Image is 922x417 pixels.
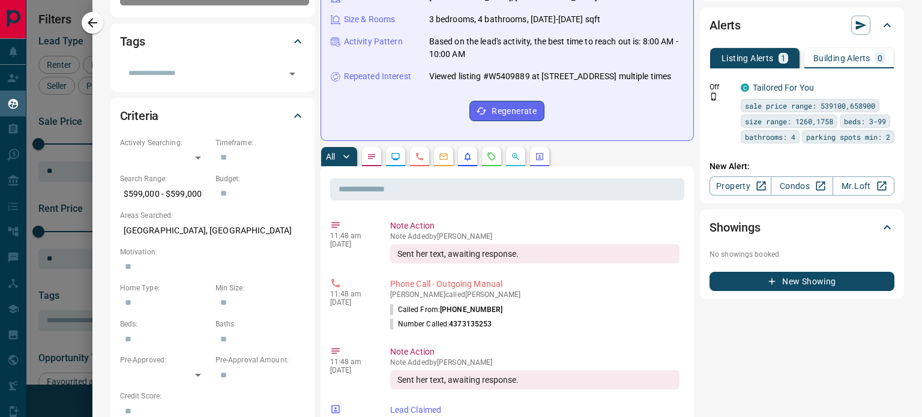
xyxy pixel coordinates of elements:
[710,176,771,196] a: Property
[344,35,403,48] p: Activity Pattern
[710,16,741,35] h2: Alerts
[120,210,305,221] p: Areas Searched:
[215,173,305,184] p: Budget:
[120,221,305,241] p: [GEOGRAPHIC_DATA], [GEOGRAPHIC_DATA]
[449,320,492,328] span: 4373135253
[330,290,372,298] p: 11:48 am
[120,173,209,184] p: Search Range:
[120,106,159,125] h2: Criteria
[390,370,679,389] div: Sent her text, awaiting response.
[806,131,890,143] span: parking spots min: 2
[535,152,544,161] svg: Agent Actions
[390,290,679,299] p: [PERSON_NAME] called [PERSON_NAME]
[710,218,761,237] h2: Showings
[745,100,875,112] span: sale price range: 539100,658900
[215,355,305,365] p: Pre-Approval Amount:
[120,27,305,56] div: Tags
[120,319,209,329] p: Beds:
[710,82,734,92] p: Off
[215,283,305,293] p: Min Size:
[710,160,894,173] p: New Alert:
[390,358,679,367] p: Note Added by [PERSON_NAME]
[344,70,411,83] p: Repeated Interest
[439,152,448,161] svg: Emails
[330,298,372,307] p: [DATE]
[390,346,679,358] p: Note Action
[390,319,492,329] p: Number Called:
[487,152,496,161] svg: Requests
[215,137,305,148] p: Timeframe:
[745,131,795,143] span: bathrooms: 4
[390,278,679,290] p: Phone Call - Outgoing Manual
[710,272,894,291] button: New Showing
[120,355,209,365] p: Pre-Approved:
[120,391,305,401] p: Credit Score:
[813,54,870,62] p: Building Alerts
[330,366,372,374] p: [DATE]
[390,244,679,263] div: Sent her text, awaiting response.
[429,70,672,83] p: Viewed listing #W5409889 at [STREET_ADDRESS] multiple times
[330,240,372,248] p: [DATE]
[390,304,503,315] p: Called From:
[120,101,305,130] div: Criteria
[330,358,372,366] p: 11:48 am
[215,319,305,329] p: Baths:
[844,115,886,127] span: beds: 3-99
[367,152,376,161] svg: Notes
[284,65,301,82] button: Open
[440,305,503,314] span: [PHONE_NUMBER]
[120,184,209,204] p: $599,000 - $599,000
[326,152,336,161] p: All
[710,213,894,242] div: Showings
[710,249,894,260] p: No showings booked
[710,11,894,40] div: Alerts
[390,220,679,232] p: Note Action
[390,404,679,416] p: Lead Claimed
[781,54,786,62] p: 1
[710,92,718,101] svg: Push Notification Only
[833,176,894,196] a: Mr.Loft
[878,54,882,62] p: 0
[469,101,544,121] button: Regenerate
[753,83,814,92] a: Tailored For You
[429,35,684,61] p: Based on the lead's activity, the best time to reach out is: 8:00 AM - 10:00 AM
[463,152,472,161] svg: Listing Alerts
[390,232,679,241] p: Note Added by [PERSON_NAME]
[120,283,209,293] p: Home Type:
[120,32,145,51] h2: Tags
[391,152,400,161] svg: Lead Browsing Activity
[745,115,833,127] span: size range: 1260,1758
[344,13,396,26] p: Size & Rooms
[741,83,749,92] div: condos.ca
[120,247,305,257] p: Motivation:
[722,54,774,62] p: Listing Alerts
[429,13,601,26] p: 3 bedrooms, 4 bathrooms, [DATE]-[DATE] sqft
[415,152,424,161] svg: Calls
[120,137,209,148] p: Actively Searching:
[330,232,372,240] p: 11:48 am
[511,152,520,161] svg: Opportunities
[771,176,833,196] a: Condos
